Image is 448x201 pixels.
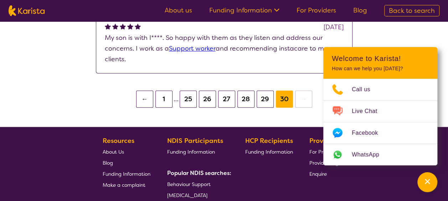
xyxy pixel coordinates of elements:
[199,91,216,108] button: 26
[9,5,45,16] img: Karista logo
[103,182,145,188] span: Make a complaint
[353,6,367,15] a: Blog
[103,157,150,168] a: Blog
[120,23,126,29] img: fullstar
[209,6,279,15] a: Funding Information
[169,44,216,53] a: Support worker
[103,179,150,190] a: Make a complaint
[218,91,235,108] button: 27
[127,23,133,29] img: fullstar
[103,146,150,157] a: About Us
[309,157,343,168] a: Provider Login
[323,47,437,165] div: Channel Menu
[167,192,207,199] span: [MEDICAL_DATA]
[167,190,228,201] a: [MEDICAL_DATA]
[103,160,113,166] span: Blog
[103,171,150,177] span: Funding Information
[167,169,231,177] b: Popular NDIS searches:
[112,23,118,29] img: fullstar
[257,91,274,108] button: 29
[245,149,293,155] span: Funding Information
[105,23,111,29] img: fullstar
[167,149,215,155] span: Funding Information
[384,5,439,16] a: Back to search
[323,79,437,165] ul: Choose channel
[103,168,150,179] a: Funding Information
[309,168,343,179] a: Enquire
[309,136,339,145] b: Providers
[276,91,293,108] button: 30
[165,6,192,15] a: About us
[136,91,153,108] button: ←
[332,66,429,72] p: How can we help you [DATE]?
[332,54,429,63] h2: Welcome to Karista!
[180,91,197,108] button: 25
[167,146,228,157] a: Funding Information
[297,6,336,15] a: For Providers
[352,128,386,138] span: Facebook
[389,6,435,15] span: Back to search
[167,179,228,190] a: Behaviour Support
[323,144,437,165] a: Web link opens in a new tab.
[237,91,254,108] button: 28
[105,32,344,65] p: My son is with I****. So happy with them as they listen and address our concerns. I work as a and...
[309,146,343,157] a: For Providers
[295,91,312,108] button: →
[245,146,293,157] a: Funding Information
[155,91,172,108] button: 1
[324,22,344,32] div: [DATE]
[167,181,211,187] span: Behaviour Support
[309,160,343,166] span: Provider Login
[309,171,327,177] span: Enquire
[352,149,388,160] span: WhatsApp
[417,172,437,192] button: Channel Menu
[103,149,124,155] span: About Us
[309,149,340,155] span: For Providers
[245,136,293,145] b: HCP Recipients
[352,84,379,95] span: Call us
[174,95,179,103] span: …
[352,106,386,117] span: Live Chat
[103,136,134,145] b: Resources
[167,136,223,145] b: NDIS Participants
[135,23,141,29] img: fullstar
